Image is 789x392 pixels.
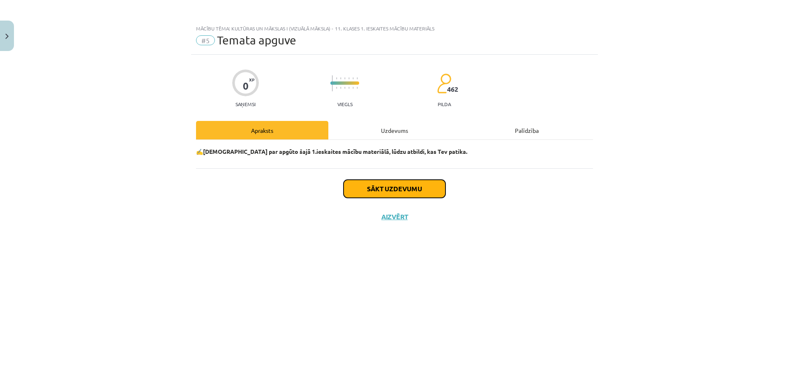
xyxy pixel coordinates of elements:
[336,77,337,79] img: icon-short-line-57e1e144782c952c97e751825c79c345078a6d821885a25fce030b3d8c18986b.svg
[328,121,461,139] div: Uzdevums
[348,77,349,79] img: icon-short-line-57e1e144782c952c97e751825c79c345078a6d821885a25fce030b3d8c18986b.svg
[437,73,451,94] img: students-c634bb4e5e11cddfef0936a35e636f08e4e9abd3cc4e673bd6f9a4125e45ecb1.svg
[348,87,349,89] img: icon-short-line-57e1e144782c952c97e751825c79c345078a6d821885a25fce030b3d8c18986b.svg
[196,26,593,31] div: Mācību tēma: Kultūras un mākslas i (vizuālā māksla) - 11. klases 1. ieskaites mācību materiāls
[379,213,410,221] button: Aizvērt
[217,33,296,47] span: Temata apguve
[438,101,451,107] p: pilda
[196,121,328,139] div: Apraksts
[344,77,345,79] img: icon-short-line-57e1e144782c952c97e751825c79c345078a6d821885a25fce030b3d8c18986b.svg
[5,34,9,39] img: icon-close-lesson-0947bae3869378f0d4975bcd49f059093ad1ed9edebbc8119c70593378902aed.svg
[340,87,341,89] img: icon-short-line-57e1e144782c952c97e751825c79c345078a6d821885a25fce030b3d8c18986b.svg
[447,86,458,93] span: 462
[249,77,254,82] span: XP
[196,147,593,156] p: ✍️
[196,35,215,45] span: #5
[203,148,467,155] b: [DEMOGRAPHIC_DATA] par apgūto šajā 1.ieskaites mācību materiālā, lūdzu atbildi, kas Tev patika.
[336,87,337,89] img: icon-short-line-57e1e144782c952c97e751825c79c345078a6d821885a25fce030b3d8c18986b.svg
[337,101,353,107] p: Viegls
[344,180,445,198] button: Sākt uzdevumu
[461,121,593,139] div: Palīdzība
[344,87,345,89] img: icon-short-line-57e1e144782c952c97e751825c79c345078a6d821885a25fce030b3d8c18986b.svg
[332,75,333,91] img: icon-long-line-d9ea69661e0d244f92f715978eff75569469978d946b2353a9bb055b3ed8787d.svg
[243,80,249,92] div: 0
[232,101,259,107] p: Saņemsi
[340,77,341,79] img: icon-short-line-57e1e144782c952c97e751825c79c345078a6d821885a25fce030b3d8c18986b.svg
